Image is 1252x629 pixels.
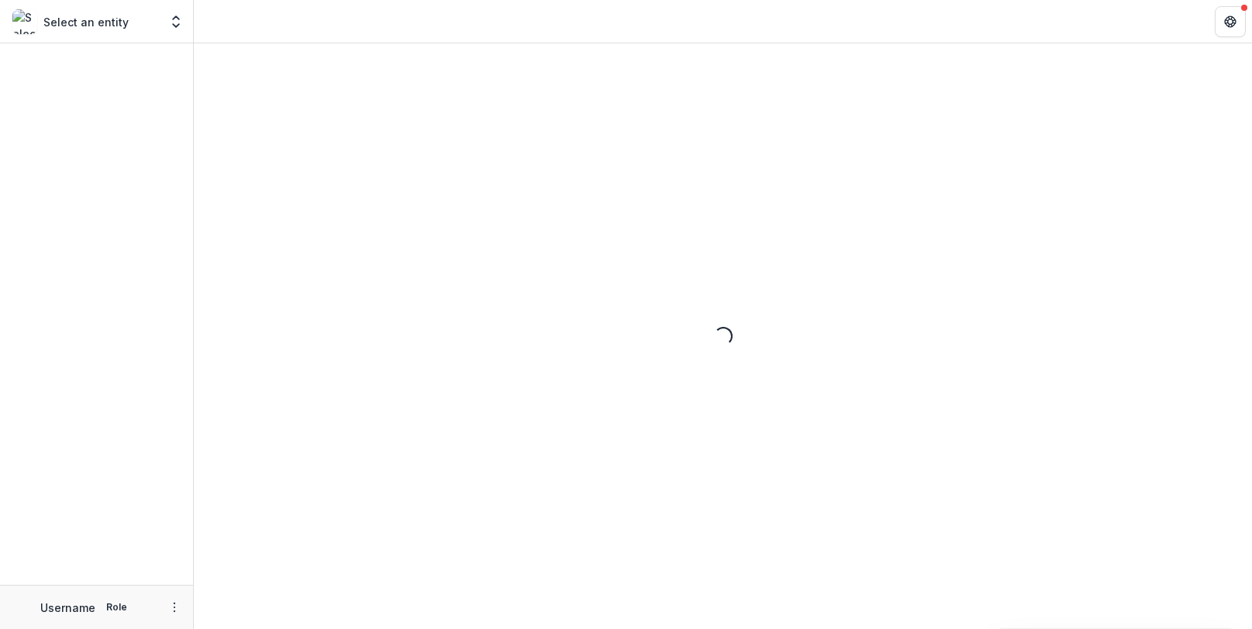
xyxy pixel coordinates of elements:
[43,14,129,30] p: Select an entity
[102,600,132,614] p: Role
[40,600,95,616] p: Username
[165,6,187,37] button: Open entity switcher
[165,598,184,617] button: More
[12,9,37,34] img: Select an entity
[1215,6,1246,37] button: Get Help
